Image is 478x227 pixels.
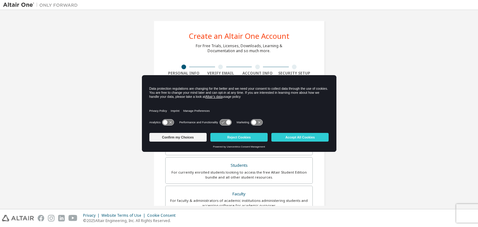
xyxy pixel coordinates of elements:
[189,32,289,40] div: Create an Altair One Account
[83,218,179,223] p: © 2025 Altair Engineering, Inc. All Rights Reserved.
[83,213,101,218] div: Privacy
[58,215,65,221] img: linkedin.svg
[169,190,309,198] div: Faculty
[169,198,309,208] div: For faculty & administrators of academic institutions administering students and accessing softwa...
[196,43,282,53] div: For Free Trials, Licenses, Downloads, Learning & Documentation and so much more.
[169,170,309,180] div: For currently enrolled students looking to access the free Altair Student Edition bundle and all ...
[38,215,44,221] img: facebook.svg
[239,71,276,76] div: Account Info
[68,215,77,221] img: youtube.svg
[169,161,309,170] div: Students
[202,71,239,76] div: Verify Email
[276,71,313,76] div: Security Setup
[3,2,81,8] img: Altair One
[2,215,34,221] img: altair_logo.svg
[101,213,147,218] div: Website Terms of Use
[147,213,179,218] div: Cookie Consent
[48,215,54,221] img: instagram.svg
[165,71,202,76] div: Personal Info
